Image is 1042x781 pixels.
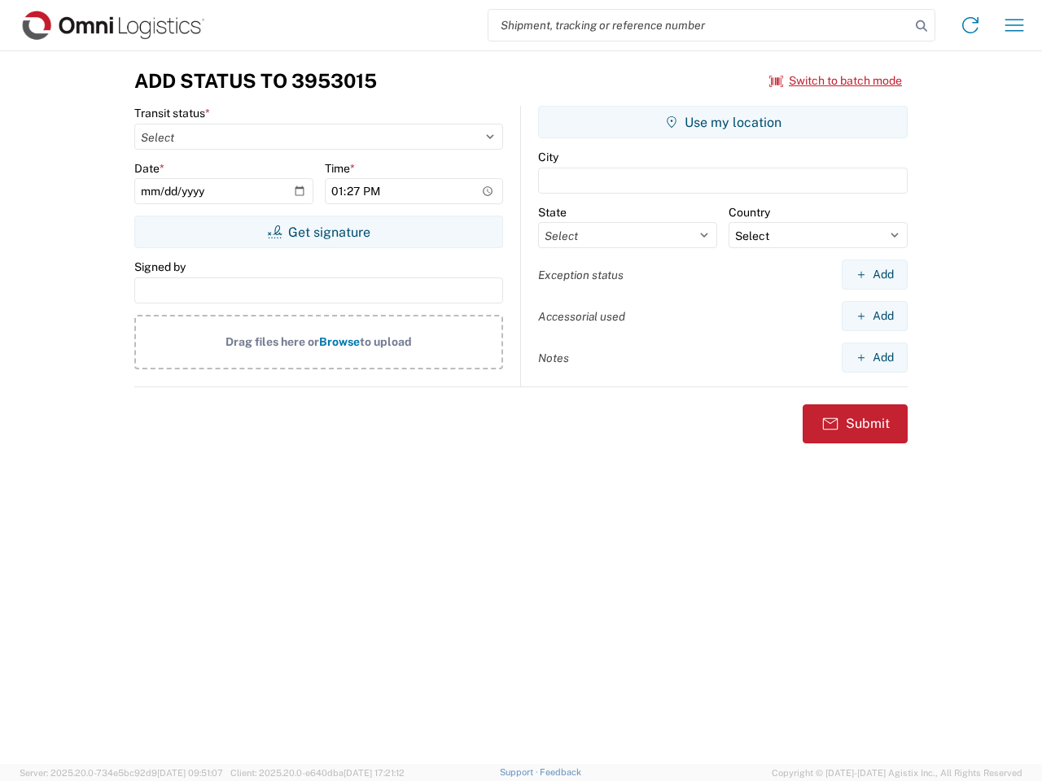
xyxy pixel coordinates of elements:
[729,205,770,220] label: Country
[134,260,186,274] label: Signed by
[360,335,412,348] span: to upload
[319,335,360,348] span: Browse
[538,150,558,164] label: City
[488,10,910,41] input: Shipment, tracking or reference number
[538,351,569,365] label: Notes
[803,404,908,443] button: Submit
[538,309,625,324] label: Accessorial used
[134,216,503,248] button: Get signature
[538,106,908,138] button: Use my location
[769,68,902,94] button: Switch to batch mode
[500,767,541,777] a: Support
[842,343,908,373] button: Add
[225,335,319,348] span: Drag files here or
[134,106,210,120] label: Transit status
[842,301,908,331] button: Add
[134,69,377,93] h3: Add Status to 3953015
[842,260,908,290] button: Add
[20,768,223,778] span: Server: 2025.20.0-734e5bc92d9
[772,766,1022,780] span: Copyright © [DATE]-[DATE] Agistix Inc., All Rights Reserved
[230,768,405,778] span: Client: 2025.20.0-e640dba
[540,767,581,777] a: Feedback
[134,161,164,176] label: Date
[157,768,223,778] span: [DATE] 09:51:07
[538,268,624,282] label: Exception status
[538,205,567,220] label: State
[344,768,405,778] span: [DATE] 17:21:12
[325,161,355,176] label: Time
